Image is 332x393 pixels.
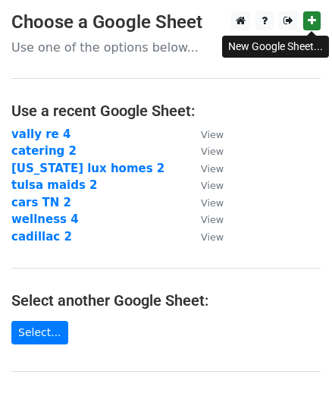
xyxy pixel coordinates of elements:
a: View [186,212,224,226]
iframe: Chat Widget [256,320,332,393]
small: View [201,129,224,140]
div: New Google Sheet... [222,36,329,58]
a: View [186,162,224,175]
a: View [186,230,224,244]
a: Select... [11,321,68,344]
a: [US_STATE] lux homes 2 [11,162,164,175]
small: View [201,163,224,174]
a: View [186,127,224,141]
a: cars TN 2 [11,196,71,209]
p: Use one of the options below... [11,39,321,55]
a: wellness 4 [11,212,79,226]
a: vally re 4 [11,127,70,141]
a: View [186,178,224,192]
h4: Use a recent Google Sheet: [11,102,321,120]
small: View [201,146,224,157]
a: View [186,144,224,158]
h4: Select another Google Sheet: [11,291,321,310]
a: catering 2 [11,144,77,158]
small: View [201,214,224,225]
small: View [201,180,224,191]
a: cadillac 2 [11,230,72,244]
small: View [201,231,224,243]
h3: Choose a Google Sheet [11,11,321,33]
a: tulsa maids 2 [11,178,97,192]
a: View [186,196,224,209]
small: View [201,197,224,209]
